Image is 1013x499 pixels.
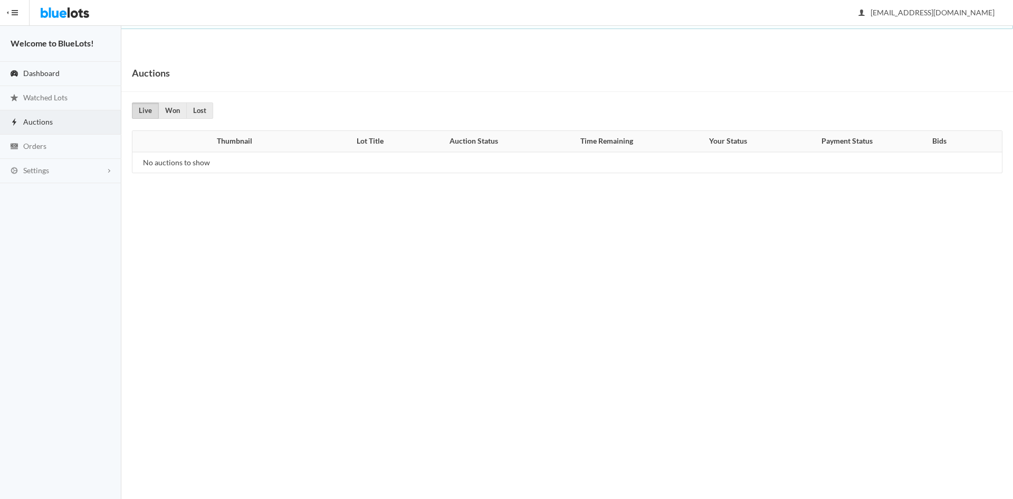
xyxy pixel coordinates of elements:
h1: Auctions [132,65,170,81]
ion-icon: speedometer [9,69,20,79]
ion-icon: star [9,93,20,103]
span: Auctions [23,117,53,126]
span: Watched Lots [23,93,68,102]
span: Settings [23,166,49,175]
th: Bids [914,131,966,152]
ion-icon: cog [9,166,20,176]
th: Thumbnail [132,131,330,152]
ion-icon: cash [9,142,20,152]
ion-icon: flash [9,118,20,128]
ion-icon: person [856,8,867,18]
span: Orders [23,142,46,150]
th: Time Remaining [538,131,676,152]
th: Your Status [676,131,780,152]
span: Dashboard [23,69,60,78]
th: Payment Status [780,131,914,152]
th: Lot Title [330,131,410,152]
span: [EMAIL_ADDRESS][DOMAIN_NAME] [859,8,995,17]
strong: Welcome to BlueLots! [11,38,94,48]
a: Won [158,102,187,119]
a: Live [132,102,159,119]
td: No auctions to show [132,152,330,173]
a: Lost [186,102,213,119]
th: Auction Status [410,131,538,152]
